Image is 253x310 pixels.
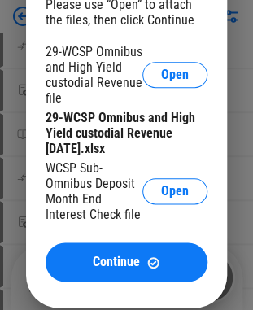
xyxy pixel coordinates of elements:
[93,255,140,269] span: Continue
[161,185,189,198] span: Open
[142,178,207,204] button: Open
[46,44,142,106] div: 29-WCSP Omnibus and High Yield custodial Revenue file
[146,255,160,269] img: Continue
[46,160,142,222] div: WCSP Sub-Omnibus Deposit Month End Interest Check file
[46,110,207,156] div: 29-WCSP Omnibus and High Yield custodial Revenue [DATE].xlsx
[46,242,207,282] button: ContinueContinue
[142,62,207,88] button: Open
[161,68,189,81] span: Open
